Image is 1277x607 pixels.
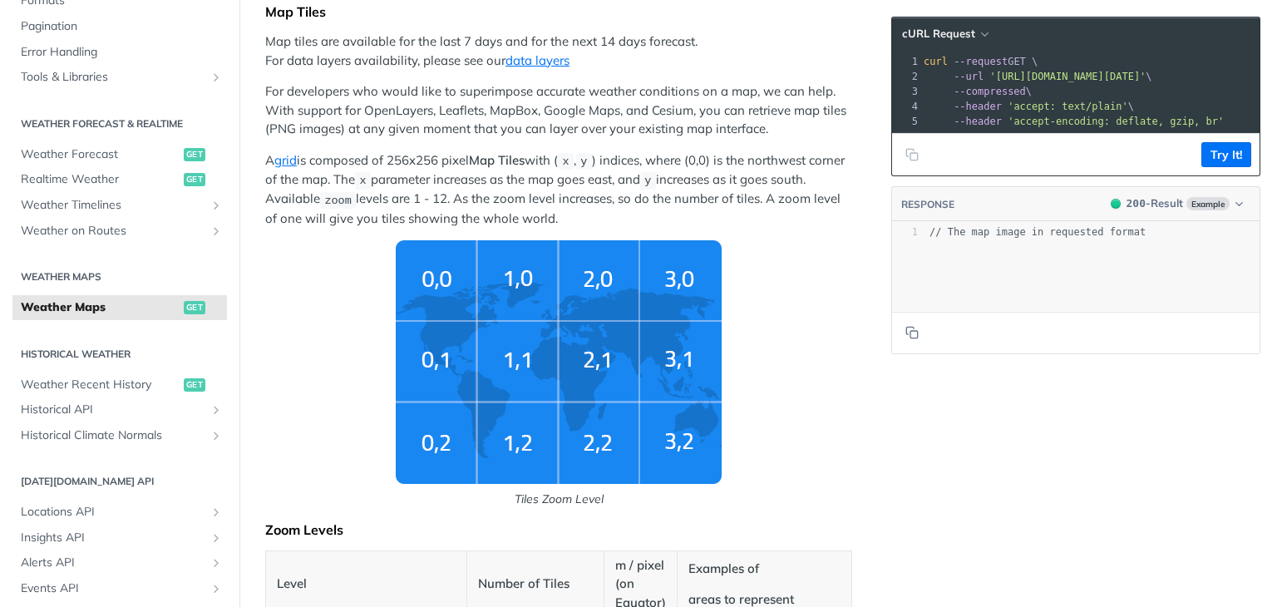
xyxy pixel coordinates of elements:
span: Locations API [21,504,205,521]
a: Weather Mapsget [12,295,227,320]
a: Historical APIShow subpages for Historical API [12,397,227,422]
span: get [184,301,205,314]
div: 1 [892,54,920,69]
button: Copy to clipboard [900,142,924,167]
button: cURL Request [896,26,993,42]
a: data layers [505,52,569,68]
span: 200 [1127,197,1146,210]
span: 200 [1111,199,1121,209]
span: Tools & Libraries [21,69,205,86]
span: --header [954,101,1002,112]
span: Events API [21,580,205,597]
p: Map tiles are available for the last 7 days and for the next 14 days forecast. For data layers av... [265,32,852,70]
span: // The map image in requested format [929,226,1146,238]
a: Weather Recent Historyget [12,373,227,397]
button: Show subpages for Weather on Routes [210,225,223,238]
span: Historical API [21,402,205,418]
span: curl [924,56,948,67]
p: Level [277,575,456,594]
button: Show subpages for Historical API [210,403,223,417]
span: y [644,175,651,187]
h2: Weather Forecast & realtime [12,116,227,131]
span: Tiles Zoom Level [265,240,852,508]
a: grid [274,152,297,168]
a: Tools & LibrariesShow subpages for Tools & Libraries [12,65,227,90]
span: Insights API [21,530,205,546]
strong: Map Tiles [469,152,525,168]
div: 3 [892,84,920,99]
div: 2 [892,69,920,84]
a: Events APIShow subpages for Events API [12,576,227,601]
span: cURL Request [902,27,975,41]
h2: Historical Weather [12,347,227,362]
a: Locations APIShow subpages for Locations API [12,500,227,525]
button: Show subpages for Weather Timelines [210,199,223,212]
div: Map Tiles [265,3,852,20]
p: Tiles Zoom Level [265,491,852,508]
a: Pagination [12,14,227,39]
span: --request [954,56,1008,67]
span: x [359,175,366,187]
button: Show subpages for Tools & Libraries [210,71,223,84]
span: --url [954,71,984,82]
a: Weather Forecastget [12,142,227,167]
span: x [562,155,569,168]
a: Historical Climate NormalsShow subpages for Historical Climate Normals [12,423,227,448]
span: get [184,173,205,186]
a: Weather TimelinesShow subpages for Weather Timelines [12,193,227,218]
h2: Weather Maps [12,269,227,284]
button: 200200-ResultExample [1102,195,1251,212]
p: For developers who would like to superimpose accurate weather conditions on a map, we can help. W... [265,82,852,139]
span: '[URL][DOMAIN_NAME][DATE]' [989,71,1146,82]
span: Example [1186,197,1230,210]
button: Show subpages for Events API [210,582,223,595]
img: weather-grid-map.png [396,240,722,484]
span: Pagination [21,18,223,35]
span: Alerts API [21,555,205,571]
span: GET \ [924,56,1038,67]
span: get [184,148,205,161]
div: 4 [892,99,920,114]
div: Zoom Levels [265,521,852,538]
p: Examples of [688,560,841,579]
span: \ [924,86,1032,97]
a: Realtime Weatherget [12,167,227,192]
span: Error Handling [21,44,223,61]
span: get [184,378,205,392]
span: Historical Climate Normals [21,427,205,444]
span: Weather on Routes [21,223,205,239]
button: RESPONSE [900,196,955,213]
span: y [580,155,587,168]
div: - Result [1127,195,1183,212]
span: 'accept: text/plain' [1008,101,1128,112]
span: Weather Maps [21,299,180,316]
a: Insights APIShow subpages for Insights API [12,526,227,550]
button: Copy to clipboard [900,320,924,345]
span: Realtime Weather [21,171,180,188]
a: Error Handling [12,40,227,65]
button: Show subpages for Alerts API [210,556,223,570]
span: \ [924,71,1152,82]
span: 'accept-encoding: deflate, gzip, br' [1008,116,1224,127]
span: --compressed [954,86,1026,97]
h2: [DATE][DOMAIN_NAME] API [12,474,227,489]
button: Show subpages for Historical Climate Normals [210,429,223,442]
p: A is composed of 256x256 pixel with ( , ) indices, where (0,0) is the northwest corner of the map... [265,151,852,228]
a: Weather on RoutesShow subpages for Weather on Routes [12,219,227,244]
span: Weather Timelines [21,197,205,214]
span: --header [954,116,1002,127]
span: Weather Recent History [21,377,180,393]
p: Number of Tiles [478,575,593,594]
button: Show subpages for Insights API [210,531,223,545]
span: \ [924,101,1134,112]
button: Try It! [1201,142,1251,167]
button: Show subpages for Locations API [210,506,223,519]
span: zoom [324,194,351,206]
span: Weather Forecast [21,146,180,163]
div: 1 [892,225,918,239]
div: 5 [892,114,920,129]
a: Alerts APIShow subpages for Alerts API [12,550,227,575]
